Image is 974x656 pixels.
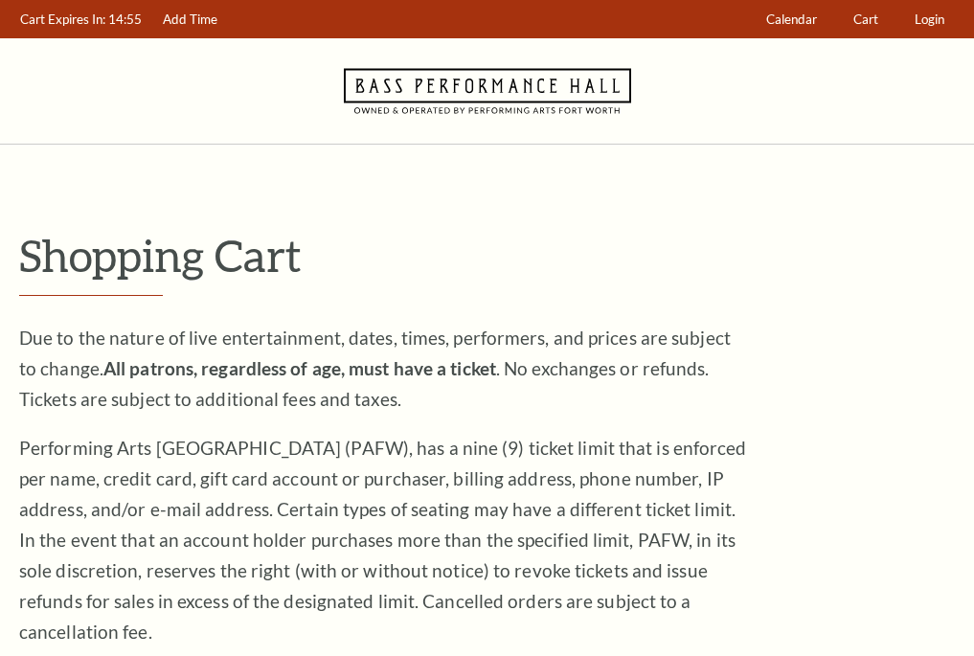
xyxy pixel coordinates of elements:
[758,1,827,38] a: Calendar
[108,11,142,27] span: 14:55
[766,11,817,27] span: Calendar
[19,231,955,280] p: Shopping Cart
[19,327,731,410] span: Due to the nature of live entertainment, dates, times, performers, and prices are subject to chan...
[154,1,227,38] a: Add Time
[906,1,954,38] a: Login
[853,11,878,27] span: Cart
[915,11,944,27] span: Login
[20,11,105,27] span: Cart Expires In:
[19,433,747,647] p: Performing Arts [GEOGRAPHIC_DATA] (PAFW), has a nine (9) ticket limit that is enforced per name, ...
[103,357,496,379] strong: All patrons, regardless of age, must have a ticket
[845,1,888,38] a: Cart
